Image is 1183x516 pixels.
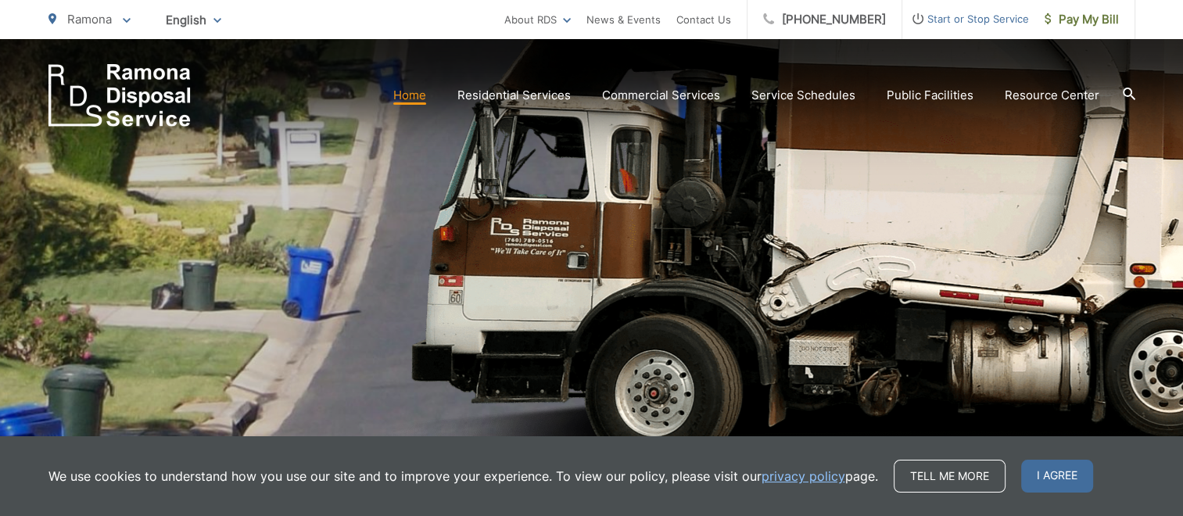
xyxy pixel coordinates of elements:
a: About RDS [504,10,571,29]
a: Residential Services [457,86,571,105]
p: We use cookies to understand how you use our site and to improve your experience. To view our pol... [48,467,878,486]
span: I agree [1021,460,1093,493]
a: Public Facilities [887,86,973,105]
a: Resource Center [1005,86,1099,105]
a: News & Events [586,10,661,29]
a: privacy policy [762,467,845,486]
span: Ramona [67,12,112,27]
a: Tell me more [894,460,1006,493]
a: EDCD logo. Return to the homepage. [48,64,191,127]
a: Service Schedules [751,86,855,105]
span: Pay My Bill [1045,10,1119,29]
span: English [154,6,233,34]
a: Contact Us [676,10,731,29]
a: Commercial Services [602,86,720,105]
a: Home [393,86,426,105]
